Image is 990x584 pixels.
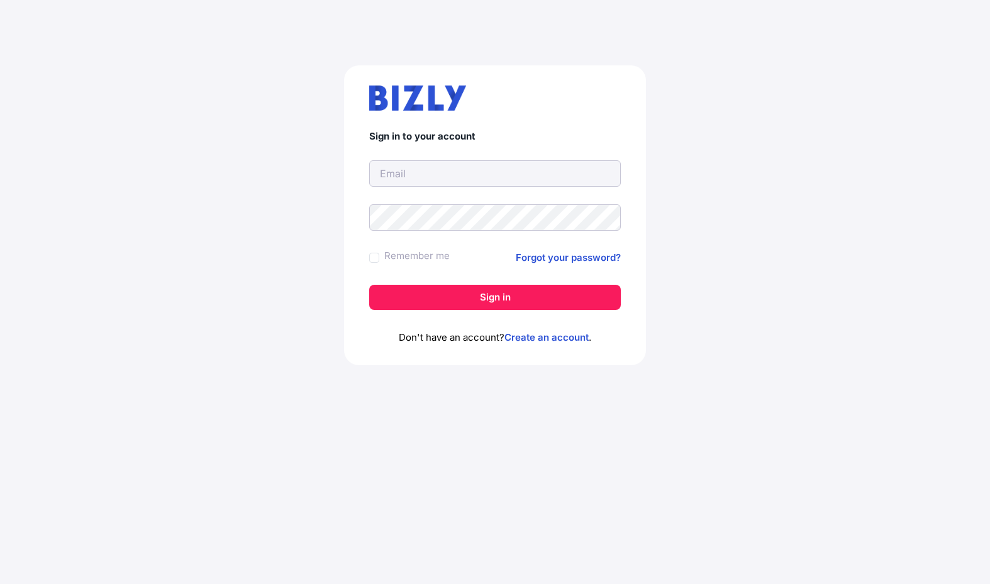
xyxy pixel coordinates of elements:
a: Create an account [504,331,589,343]
a: Forgot your password? [516,250,621,265]
button: Sign in [369,285,621,310]
h4: Sign in to your account [369,131,621,143]
img: bizly_logo.svg [369,85,466,111]
label: Remember me [384,248,450,263]
p: Don't have an account? . [369,330,621,345]
input: Email [369,160,621,187]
